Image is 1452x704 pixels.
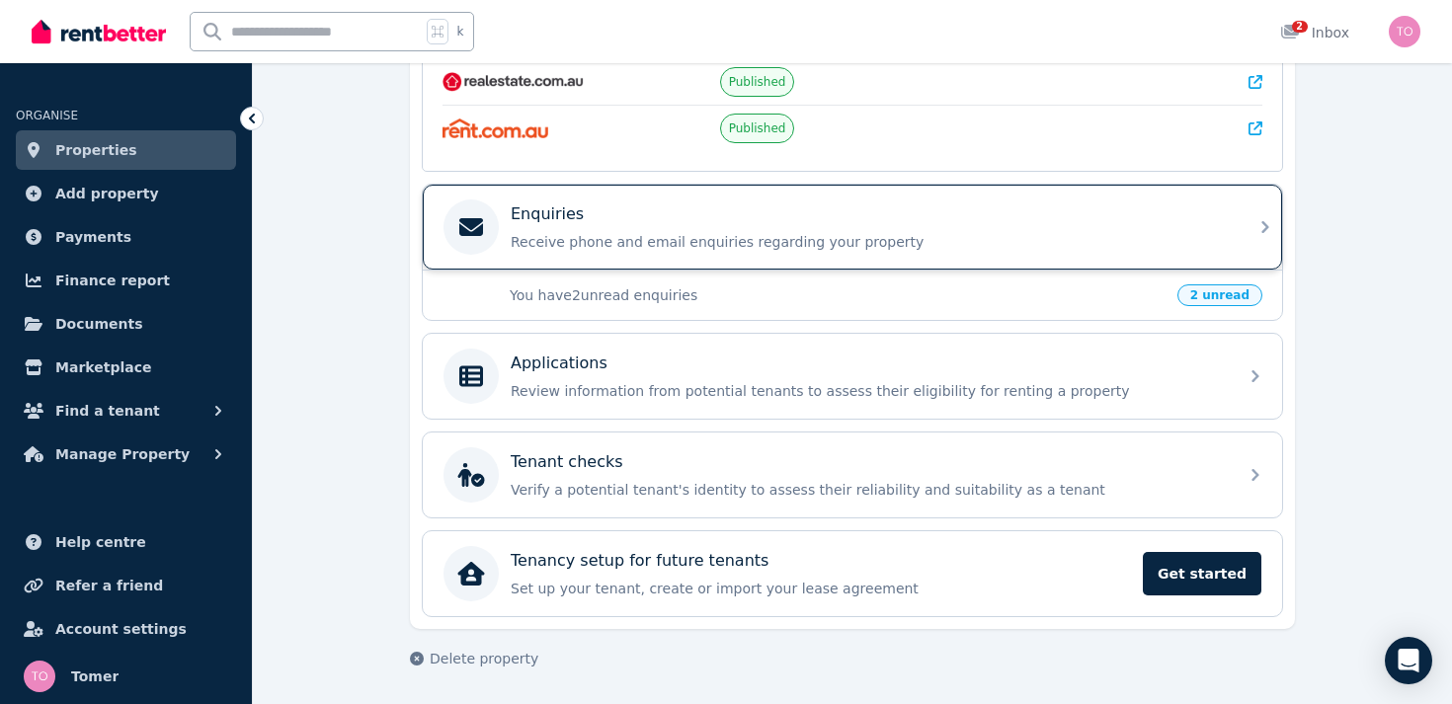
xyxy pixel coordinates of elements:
p: Tenant checks [511,450,623,474]
button: Find a tenant [16,391,236,430]
p: Applications [511,352,607,375]
span: Payments [55,225,131,249]
span: Marketplace [55,355,151,379]
span: 2 unread [1177,284,1262,306]
span: 2 [1292,21,1308,33]
span: Help centre [55,530,146,554]
span: Published [729,74,786,90]
a: Documents [16,304,236,344]
span: Refer a friend [55,574,163,597]
span: Delete property [430,649,538,668]
a: Marketplace [16,348,236,387]
span: Add property [55,182,159,205]
span: Manage Property [55,442,190,466]
span: Tomer [71,665,119,688]
a: EnquiriesReceive phone and email enquiries regarding your property [423,185,1282,270]
p: Receive phone and email enquiries regarding your property [511,232,1226,252]
p: Tenancy setup for future tenants [511,549,768,573]
img: RealEstate.com.au [443,72,584,92]
button: Manage Property [16,434,236,474]
img: Rent.com.au [443,118,548,138]
a: Refer a friend [16,566,236,605]
div: Open Intercom Messenger [1385,637,1432,684]
p: Verify a potential tenant's identity to assess their reliability and suitability as a tenant [511,480,1226,500]
div: Inbox [1280,23,1349,42]
span: k [456,24,463,39]
button: Delete property [410,649,538,668]
a: ApplicationsReview information from potential tenants to assess their eligibility for renting a p... [423,334,1282,419]
span: ORGANISE [16,109,78,122]
img: Tomer [1389,16,1420,47]
span: Properties [55,138,137,162]
p: You have 2 unread enquiries [510,285,1166,305]
img: Tomer [24,661,55,692]
a: Payments [16,217,236,257]
span: Documents [55,312,143,336]
p: Set up your tenant, create or import your lease agreement [511,579,1131,598]
span: Account settings [55,617,187,641]
a: Tenant checksVerify a potential tenant's identity to assess their reliability and suitability as ... [423,432,1282,517]
a: Help centre [16,522,236,562]
p: Enquiries [511,202,584,226]
p: Review information from potential tenants to assess their eligibility for renting a property [511,381,1226,401]
img: RentBetter [32,17,166,46]
span: Find a tenant [55,399,160,423]
span: Finance report [55,269,170,292]
a: Add property [16,174,236,213]
span: Published [729,120,786,136]
a: Properties [16,130,236,170]
a: Finance report [16,261,236,300]
span: Get started [1143,552,1261,595]
a: Tenancy setup for future tenantsSet up your tenant, create or import your lease agreementGet started [423,531,1282,616]
a: Account settings [16,609,236,649]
